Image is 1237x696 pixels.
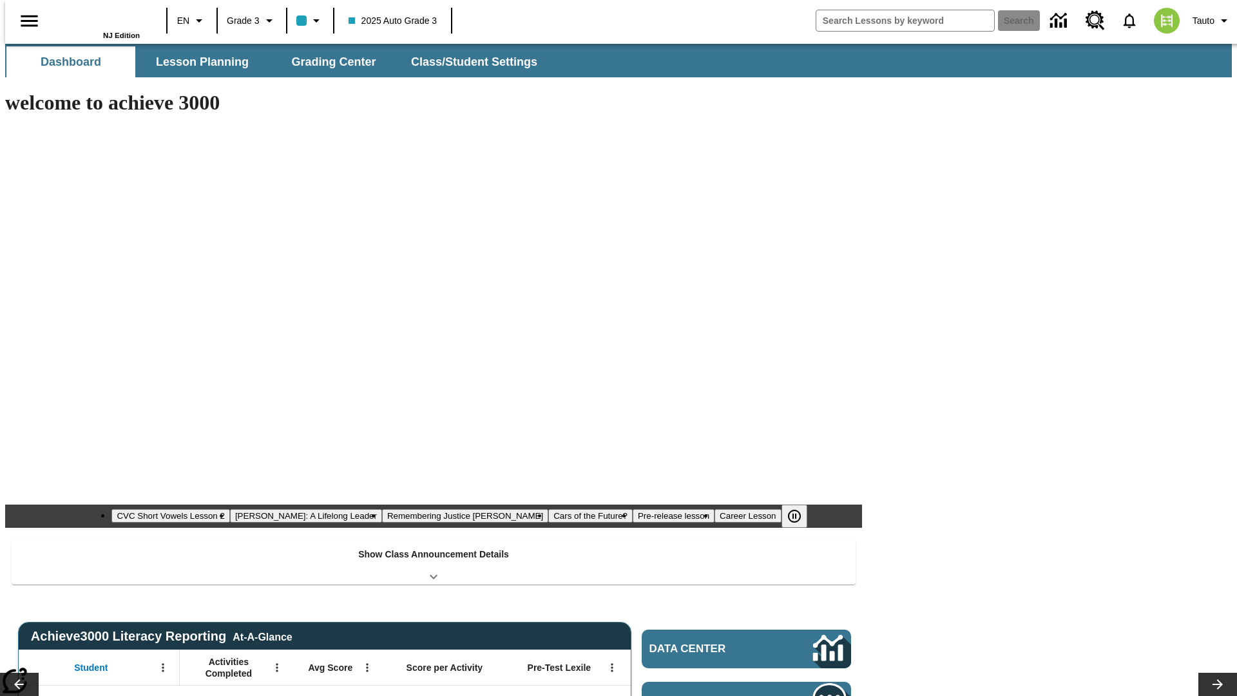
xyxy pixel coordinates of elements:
[1146,4,1187,37] button: Select a new avatar
[602,658,622,677] button: Open Menu
[816,10,994,31] input: search field
[111,509,229,523] button: Slide 1 CVC Short Vowels Lesson 2
[1078,3,1113,38] a: Resource Center, Will open in new tab
[782,505,820,528] div: Pause
[1198,673,1237,696] button: Lesson carousel, Next
[1042,3,1078,39] a: Data Center
[56,6,140,32] a: Home
[349,14,437,28] span: 2025 Auto Grade 3
[1154,8,1180,34] img: avatar image
[12,540,856,585] div: Show Class Announcement Details
[103,32,140,39] span: NJ Edition
[156,55,249,70] span: Lesson Planning
[267,658,287,677] button: Open Menu
[31,629,292,644] span: Achieve3000 Literacy Reporting
[74,662,108,673] span: Student
[548,509,633,523] button: Slide 4 Cars of the Future?
[401,46,548,77] button: Class/Student Settings
[153,658,173,677] button: Open Menu
[407,662,483,673] span: Score per Activity
[633,509,714,523] button: Slide 5 Pre-release lesson
[233,629,292,643] div: At-A-Glance
[269,46,398,77] button: Grading Center
[5,91,862,115] h1: welcome to achieve 3000
[649,643,770,655] span: Data Center
[358,658,377,677] button: Open Menu
[222,9,282,32] button: Grade: Grade 3, Select a grade
[782,505,807,528] button: Pause
[171,9,213,32] button: Language: EN, Select a language
[1187,9,1237,32] button: Profile/Settings
[714,509,781,523] button: Slide 6 Career Lesson
[186,656,271,679] span: Activities Completed
[227,14,260,28] span: Grade 3
[308,662,352,673] span: Avg Score
[411,55,537,70] span: Class/Student Settings
[528,662,591,673] span: Pre-Test Lexile
[41,55,101,70] span: Dashboard
[1193,14,1214,28] span: Tauto
[6,46,135,77] button: Dashboard
[5,44,1232,77] div: SubNavbar
[10,2,48,40] button: Open side menu
[291,55,376,70] span: Grading Center
[230,509,382,523] button: Slide 2 Dianne Feinstein: A Lifelong Leader
[5,46,549,77] div: SubNavbar
[56,5,140,39] div: Home
[642,630,851,668] a: Data Center
[382,509,548,523] button: Slide 3 Remembering Justice O'Connor
[138,46,267,77] button: Lesson Planning
[177,14,189,28] span: EN
[358,548,509,561] p: Show Class Announcement Details
[291,9,329,32] button: Class color is light blue. Change class color
[1113,4,1146,37] a: Notifications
